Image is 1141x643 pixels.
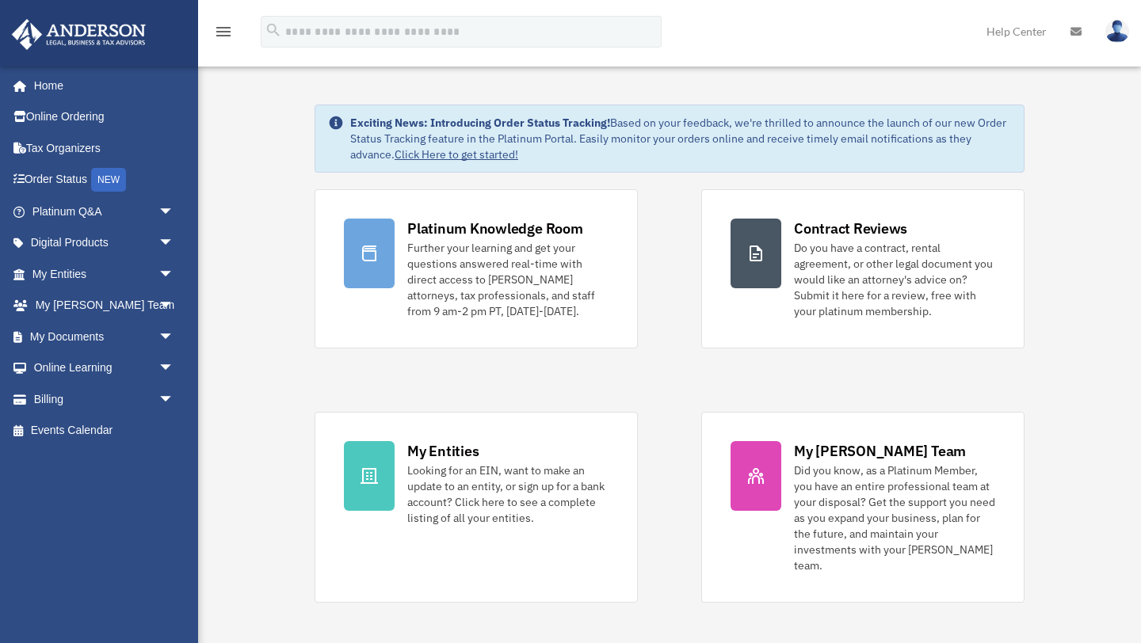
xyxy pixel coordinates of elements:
div: Platinum Knowledge Room [407,219,583,238]
i: search [265,21,282,39]
a: Home [11,70,190,101]
span: arrow_drop_down [158,383,190,416]
div: My Entities [407,441,479,461]
a: menu [214,28,233,41]
span: arrow_drop_down [158,321,190,353]
strong: Exciting News: Introducing Order Status Tracking! [350,116,610,130]
div: My [PERSON_NAME] Team [794,441,966,461]
img: Anderson Advisors Platinum Portal [7,19,151,50]
span: arrow_drop_down [158,227,190,260]
span: arrow_drop_down [158,196,190,228]
div: Looking for an EIN, want to make an update to an entity, or sign up for a bank account? Click her... [407,462,609,526]
a: My Entitiesarrow_drop_down [11,258,198,290]
img: User Pic [1105,20,1129,43]
a: Billingarrow_drop_down [11,383,198,415]
i: menu [214,22,233,41]
a: Platinum Knowledge Room Further your learning and get your questions answered real-time with dire... [315,189,638,348]
span: arrow_drop_down [158,290,190,322]
a: My [PERSON_NAME] Team Did you know, as a Platinum Member, you have an entire professional team at... [701,412,1025,603]
div: Do you have a contract, rental agreement, or other legal document you would like an attorney's ad... [794,240,995,319]
a: Order StatusNEW [11,164,198,196]
span: arrow_drop_down [158,352,190,385]
a: My Entities Looking for an EIN, want to make an update to an entity, or sign up for a bank accoun... [315,412,638,603]
div: Further your learning and get your questions answered real-time with direct access to [PERSON_NAM... [407,240,609,319]
div: Based on your feedback, we're thrilled to announce the launch of our new Order Status Tracking fe... [350,115,1011,162]
a: Tax Organizers [11,132,198,164]
a: Click Here to get started! [395,147,518,162]
div: Contract Reviews [794,219,907,238]
div: NEW [91,168,126,192]
div: Did you know, as a Platinum Member, you have an entire professional team at your disposal? Get th... [794,462,995,573]
a: Contract Reviews Do you have a contract, rental agreement, or other legal document you would like... [701,189,1025,348]
a: Platinum Q&Aarrow_drop_down [11,196,198,227]
a: Digital Productsarrow_drop_down [11,227,198,259]
a: My [PERSON_NAME] Teamarrow_drop_down [11,290,198,321]
a: My Documentsarrow_drop_down [11,321,198,352]
a: Online Learningarrow_drop_down [11,352,198,384]
span: arrow_drop_down [158,258,190,291]
a: Online Ordering [11,101,198,133]
a: Events Calendar [11,415,198,447]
